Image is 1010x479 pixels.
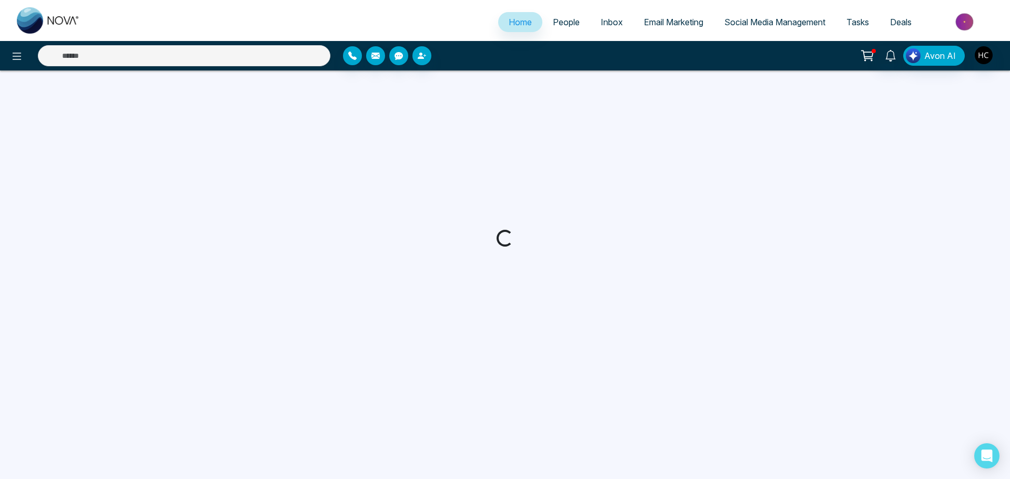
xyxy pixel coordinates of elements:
span: Social Media Management [724,17,825,27]
a: Email Marketing [633,12,714,32]
span: Avon AI [924,49,956,62]
span: Home [509,17,532,27]
button: Avon AI [903,46,965,66]
a: Deals [880,12,922,32]
span: Deals [890,17,912,27]
span: Inbox [601,17,623,27]
span: People [553,17,580,27]
div: Open Intercom Messenger [974,443,999,468]
span: Tasks [846,17,869,27]
a: Tasks [836,12,880,32]
img: Nova CRM Logo [17,7,80,34]
span: Email Marketing [644,17,703,27]
img: Market-place.gif [927,10,1004,34]
a: Social Media Management [714,12,836,32]
a: People [542,12,590,32]
img: User Avatar [975,46,993,64]
a: Home [498,12,542,32]
img: Lead Flow [906,48,921,63]
a: Inbox [590,12,633,32]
